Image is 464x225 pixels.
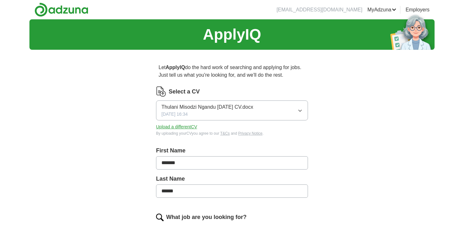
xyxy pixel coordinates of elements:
label: Select a CV [169,87,200,96]
strong: ApplyIQ [166,65,185,70]
label: Last Name [156,175,308,183]
span: Thulani Misodzi Ngandu [DATE] CV.docx [161,103,253,111]
h1: ApplyIQ [203,23,261,46]
a: T&Cs [220,131,230,136]
img: CV Icon [156,87,166,97]
span: [DATE] 16:34 [161,111,188,118]
button: Thulani Misodzi Ngandu [DATE] CV.docx[DATE] 16:34 [156,100,308,120]
li: [EMAIL_ADDRESS][DOMAIN_NAME] [277,6,362,14]
button: Upload a differentCV [156,124,197,130]
label: What job are you looking for? [166,213,247,222]
label: First Name [156,146,308,155]
a: Privacy Notice [238,131,263,136]
p: Let do the hard work of searching and applying for jobs. Just tell us what you're looking for, an... [156,61,308,81]
a: Employers [405,6,430,14]
div: By uploading your CV you agree to our and . [156,131,308,136]
img: search.png [156,214,164,221]
img: Adzuna logo [34,3,88,17]
a: MyAdzuna [367,6,397,14]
